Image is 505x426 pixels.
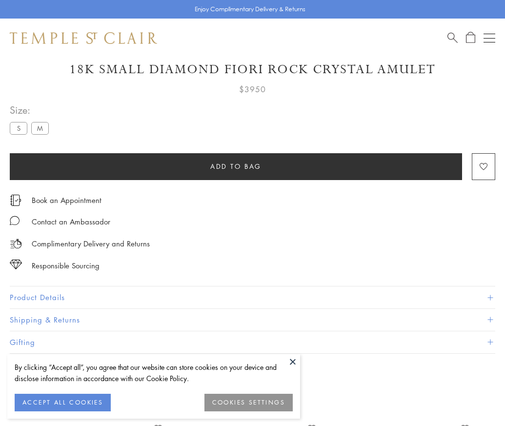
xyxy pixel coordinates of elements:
label: S [10,122,27,134]
a: Search [447,32,458,44]
button: Add to bag [10,153,462,180]
button: ACCEPT ALL COOKIES [15,394,111,411]
span: Add to bag [210,161,262,172]
div: By clicking “Accept all”, you agree that our website can store cookies on your device and disclos... [15,362,293,384]
img: icon_delivery.svg [10,238,22,250]
p: Complimentary Delivery and Returns [32,238,150,250]
button: Gifting [10,331,495,353]
button: Open navigation [484,32,495,44]
label: M [31,122,49,134]
div: Contact an Ambassador [32,216,110,228]
a: Open Shopping Bag [466,32,475,44]
img: Temple St. Clair [10,32,157,44]
p: Enjoy Complimentary Delivery & Returns [195,4,305,14]
span: $3950 [239,83,266,96]
div: Responsible Sourcing [32,260,100,272]
h1: 18K Small Diamond Fiori Rock Crystal Amulet [10,61,495,78]
img: icon_sourcing.svg [10,260,22,269]
button: Shipping & Returns [10,309,495,331]
span: Size: [10,102,53,118]
img: icon_appointment.svg [10,195,21,206]
button: Product Details [10,286,495,308]
button: COOKIES SETTINGS [204,394,293,411]
img: MessageIcon-01_2.svg [10,216,20,225]
a: Book an Appointment [32,195,101,205]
